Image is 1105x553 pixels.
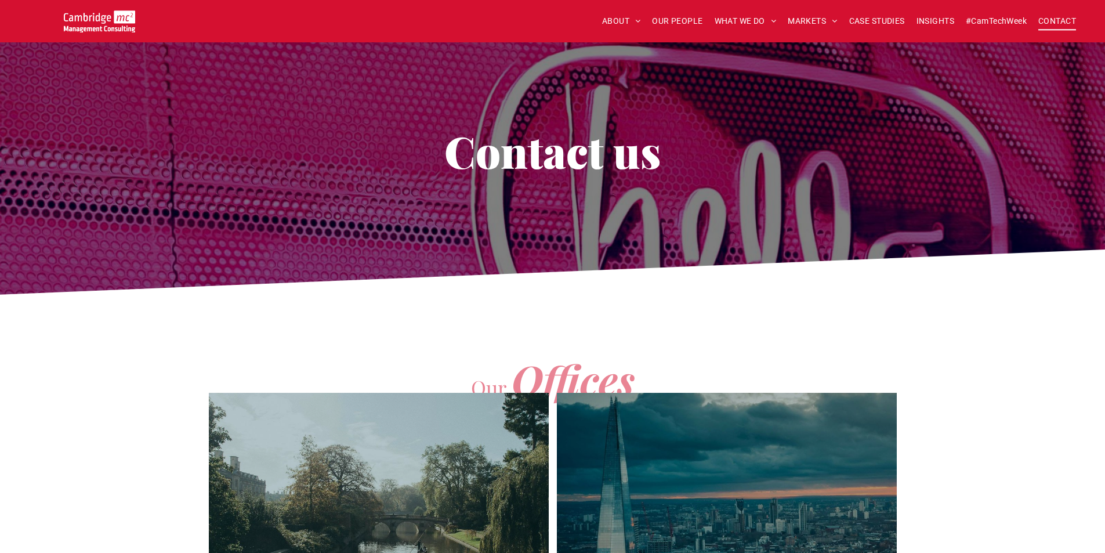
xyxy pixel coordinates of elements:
a: #CamTechWeek [960,12,1032,30]
a: INSIGHTS [911,12,960,30]
a: WHAT WE DO [709,12,782,30]
span: Our [471,374,507,401]
img: Cambridge MC Logo [64,10,135,32]
a: Your Business Transformed | Cambridge Management Consulting [64,12,135,24]
a: ABOUT [596,12,647,30]
span: Offices [512,352,635,406]
span: Contact us [444,122,661,180]
a: MARKETS [782,12,843,30]
a: OUR PEOPLE [646,12,708,30]
a: CASE STUDIES [843,12,911,30]
a: CONTACT [1032,12,1082,30]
